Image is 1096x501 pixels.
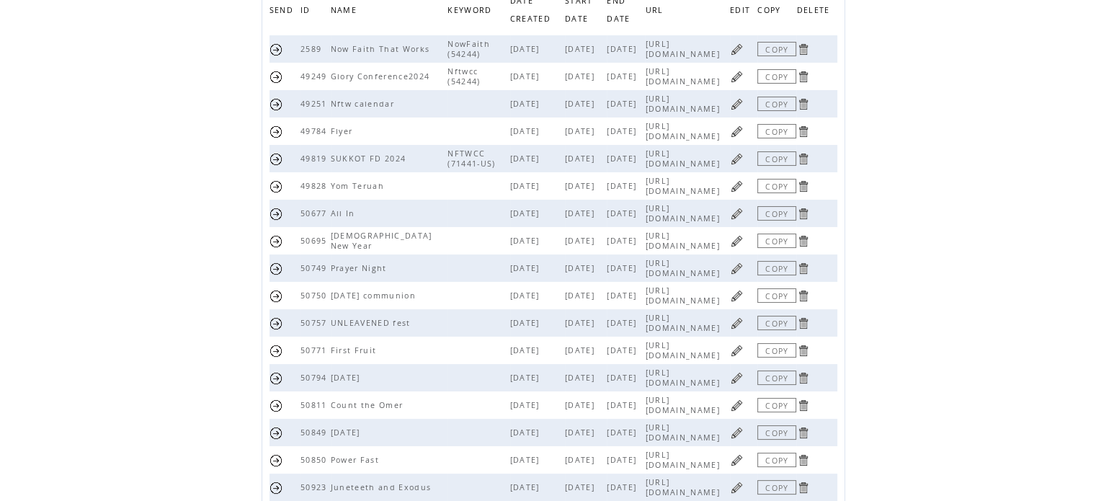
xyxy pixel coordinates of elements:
span: [DATE] [607,263,640,273]
span: 50771 [300,345,331,355]
a: COPY [757,179,796,193]
a: Send this page URL by SMS [269,43,283,56]
a: Click to edit page [730,125,744,138]
a: Send this page URL by SMS [269,481,283,495]
a: Click to delete page [796,371,810,385]
a: Send this page URL by SMS [269,399,283,412]
a: Send this page URL by SMS [269,316,283,330]
span: [DATE] [565,71,598,81]
span: [DATE] [607,427,640,438]
span: [URL][DOMAIN_NAME] [645,94,723,114]
span: [DATE] [607,345,640,355]
a: COPY [757,206,796,221]
a: COPY [757,480,796,495]
a: Click to edit page [730,152,744,166]
a: Click to delete page [796,234,810,248]
a: Click to edit page [730,262,744,275]
a: Click to edit page [730,453,744,467]
span: [URL][DOMAIN_NAME] [645,203,723,223]
span: DELETE [796,1,833,22]
span: [URL][DOMAIN_NAME] [645,231,723,251]
a: COPY [757,69,796,84]
span: [URL][DOMAIN_NAME] [645,176,723,196]
span: [DATE] [565,482,598,492]
a: COPY [757,343,796,358]
a: Send this page URL by SMS [269,262,283,275]
a: COPY [757,398,796,412]
span: [DATE] [510,345,543,355]
a: Send this page URL by SMS [269,70,283,84]
a: Click to delete page [796,97,810,111]
span: [URL][DOMAIN_NAME] [645,340,723,360]
a: COPY [757,42,796,56]
a: Send this page URL by SMS [269,152,283,166]
span: [DATE] [565,373,598,383]
span: 50811 [300,400,331,410]
span: 2589 [300,44,325,54]
a: COPY [757,124,796,138]
span: [DATE] communion [331,291,419,301]
a: Click to delete page [796,43,810,56]
span: Now Faith That Works [331,44,434,54]
span: [URL][DOMAIN_NAME] [645,121,723,141]
a: Click to delete page [796,152,810,166]
span: [DATE] [510,373,543,383]
span: [DATE] [565,236,598,246]
a: Send this page URL by SMS [269,344,283,358]
span: UNLEAVENED fest [331,318,414,328]
a: Click to delete page [796,453,810,467]
a: COPY [757,453,796,467]
span: [DATE] [510,318,543,328]
span: [URL][DOMAIN_NAME] [645,66,723,87]
span: [URL][DOMAIN_NAME] [645,313,723,333]
span: [DATE] [607,482,640,492]
span: [DATE] [565,291,598,301]
span: [DATE] [607,291,640,301]
span: NAME [331,1,360,22]
a: Click to delete page [796,426,810,440]
span: [DATE] [565,99,598,109]
a: Click to edit page [730,207,744,221]
span: Prayer Night [331,263,391,273]
a: Click to edit page [730,316,744,330]
a: Click to edit page [730,344,744,358]
span: [DATE] [607,400,640,410]
a: Click to edit page [730,426,744,440]
span: Yom Teruah [331,181,388,191]
span: [DATE] [565,400,598,410]
span: [DATE] [565,181,598,191]
a: Click to delete page [796,179,810,193]
a: NAME [331,5,360,14]
span: Nftwcc (54244) [447,66,484,87]
span: [URL][DOMAIN_NAME] [645,39,723,59]
span: [URL][DOMAIN_NAME] [645,148,723,169]
span: [DATE] [565,208,598,218]
span: 49819 [300,154,331,164]
span: [URL][DOMAIN_NAME] [645,285,723,306]
span: Power Fast [331,455,383,465]
span: [DATE] [565,263,598,273]
span: [DATE] [607,154,640,164]
a: KEYWORD [447,5,495,14]
a: COPY [757,425,796,440]
a: Send this page URL by SMS [269,207,283,221]
span: [DATE] [510,263,543,273]
span: [DATE] [510,455,543,465]
span: SUKKOT FD 2024 [331,154,410,164]
span: 49251 [300,99,331,109]
span: 50695 [300,236,331,246]
span: [DATE] [510,400,543,410]
span: [DATE] [510,482,543,492]
span: [DATE] [510,44,543,54]
span: URL [645,1,667,22]
span: [DATE] [607,455,640,465]
span: [DATE] [607,318,640,328]
span: 50750 [300,291,331,301]
a: Send this page URL by SMS [269,426,283,440]
a: Click to delete page [796,125,810,138]
a: Click to edit page [730,179,744,193]
a: Click to edit page [730,97,744,111]
a: Click to delete page [796,399,810,412]
a: Send this page URL by SMS [269,234,283,248]
span: ID [300,1,314,22]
